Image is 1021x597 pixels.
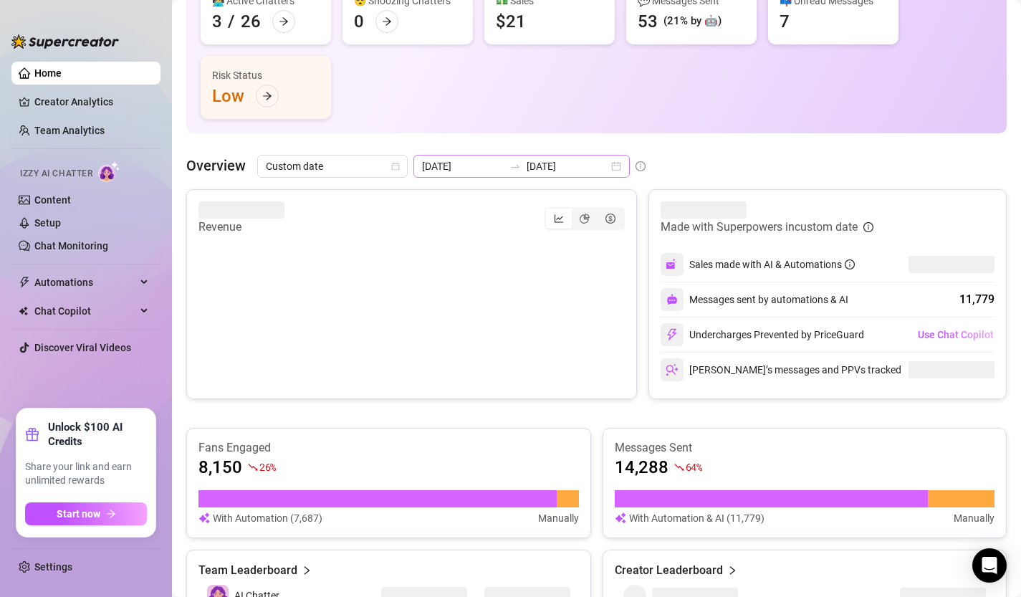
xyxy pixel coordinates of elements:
strong: Unlock $100 AI Credits [48,420,147,449]
span: pie-chart [580,214,590,224]
a: Content [34,194,71,206]
span: Custom date [266,156,399,177]
article: With Automation & AI (11,779) [629,510,764,526]
div: 53 [638,10,658,33]
span: right [727,562,737,579]
span: arrow-right [382,16,392,27]
img: Chat Copilot [19,306,28,316]
span: right [302,562,312,579]
span: arrow-right [106,509,116,519]
article: 14,288 [615,456,668,479]
article: Made with Superpowers in custom date [661,219,858,236]
article: Manually [954,510,994,526]
img: svg%3e [666,294,678,305]
a: Settings [34,561,72,573]
button: Use Chat Copilot [917,323,994,346]
span: 26 % [259,460,276,474]
div: (21% by 🤖) [663,13,722,30]
span: Start now [57,508,100,520]
span: fall [248,462,258,472]
span: info-circle [863,222,873,232]
div: Risk Status [212,67,320,83]
span: gift [25,427,39,441]
article: Messages Sent [615,440,995,456]
span: Share your link and earn unlimited rewards [25,460,147,488]
span: Use Chat Copilot [918,329,994,340]
div: Open Intercom Messenger [972,548,1007,583]
div: Messages sent by automations & AI [661,288,848,311]
img: svg%3e [666,328,679,341]
a: Discover Viral Videos [34,342,131,353]
a: Setup [34,217,61,229]
a: Home [34,67,62,79]
article: Overview [186,155,246,176]
article: 8,150 [198,456,242,479]
div: 11,779 [959,291,994,308]
img: AI Chatter [98,161,120,182]
div: $21 [496,10,526,33]
div: Sales made with AI & Automations [689,257,855,272]
img: svg%3e [615,510,626,526]
img: svg%3e [666,258,679,271]
div: 26 [241,10,261,33]
div: segmented control [545,207,625,230]
span: to [509,161,521,172]
input: Start date [422,158,504,174]
article: Fans Engaged [198,440,579,456]
article: Revenue [198,219,284,236]
span: Chat Copilot [34,300,136,323]
span: info-circle [636,161,646,171]
article: Creator Leaderboard [615,562,723,579]
span: arrow-right [262,91,272,101]
span: Izzy AI Chatter [20,167,92,181]
span: line-chart [554,214,564,224]
article: With Automation (7,687) [213,510,322,526]
article: Manually [538,510,579,526]
img: svg%3e [666,363,679,376]
span: 64 % [686,460,702,474]
div: [PERSON_NAME]’s messages and PPVs tracked [661,358,901,381]
div: 0 [354,10,364,33]
div: Undercharges Prevented by PriceGuard [661,323,864,346]
span: Automations [34,271,136,294]
img: logo-BBDzfeDw.svg [11,34,119,49]
div: 3 [212,10,222,33]
a: Creator Analytics [34,90,149,113]
input: End date [527,158,608,174]
span: calendar [391,162,400,171]
img: svg%3e [198,510,210,526]
button: Start nowarrow-right [25,502,147,525]
span: fall [674,462,684,472]
span: arrow-right [279,16,289,27]
span: info-circle [845,259,855,269]
a: Team Analytics [34,125,105,136]
span: swap-right [509,161,521,172]
article: Team Leaderboard [198,562,297,579]
a: Chat Monitoring [34,240,108,252]
div: 7 [780,10,790,33]
span: thunderbolt [19,277,30,288]
span: dollar-circle [605,214,615,224]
